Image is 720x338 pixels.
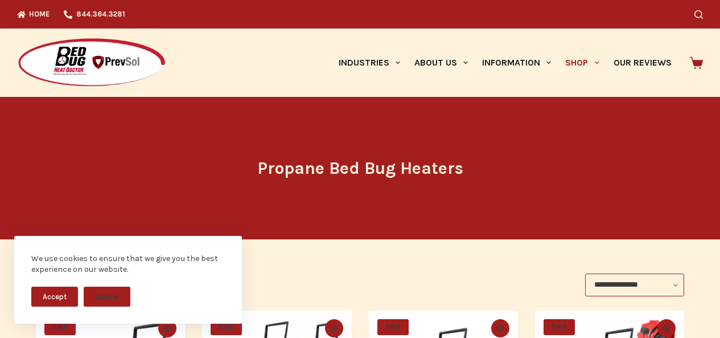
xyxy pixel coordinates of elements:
[407,28,475,97] a: About Us
[694,10,703,19] button: Search
[325,319,343,337] button: Quick view toggle
[475,28,558,97] a: Information
[657,319,676,337] button: Quick view toggle
[491,319,509,337] button: Quick view toggle
[147,156,574,181] h1: Propane Bed Bug Heaters
[331,28,678,97] nav: Primary
[558,28,606,97] a: Shop
[606,28,678,97] a: Our Reviews
[31,287,78,307] button: Accept
[585,274,684,296] select: Shop order
[331,28,407,97] a: Industries
[31,253,225,275] div: We use cookies to ensure that we give you the best experience on our website.
[544,319,575,335] span: SALE
[84,287,130,307] button: Decline
[377,319,409,335] span: SALE
[17,38,166,88] img: Prevsol/Bed Bug Heat Doctor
